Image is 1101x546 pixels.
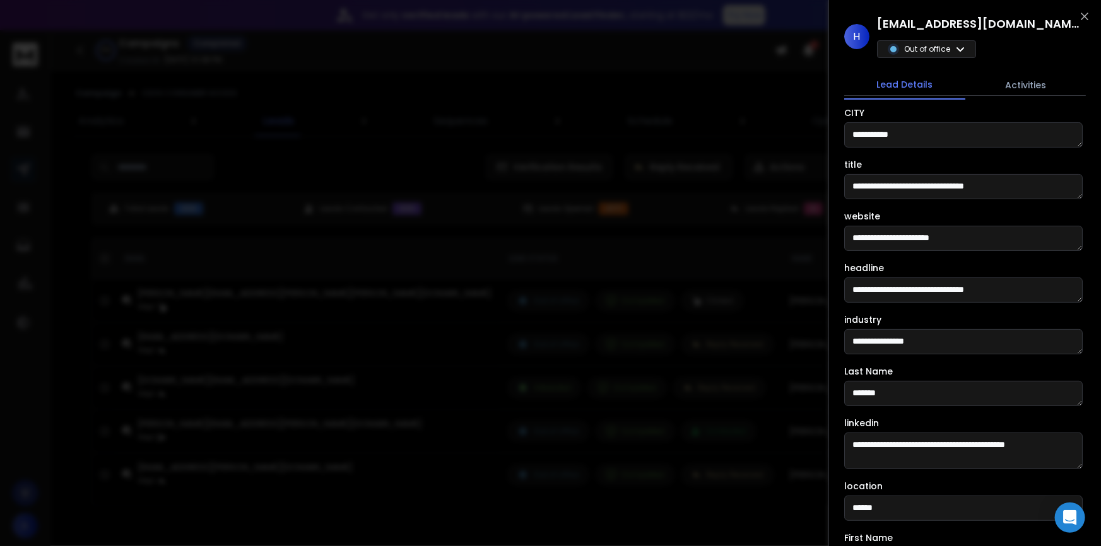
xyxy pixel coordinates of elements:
label: headline [844,264,884,272]
label: title [844,160,862,169]
label: CITY [844,108,864,117]
label: linkedin [844,419,879,427]
button: Lead Details [844,71,965,100]
label: industry [844,315,881,324]
h1: [EMAIL_ADDRESS][DOMAIN_NAME] [877,15,1079,33]
p: Out of office [904,44,950,54]
label: website [844,212,880,221]
button: Activities [965,71,1086,99]
div: Open Intercom Messenger [1055,502,1085,533]
label: Last Name [844,367,893,376]
label: First Name [844,533,893,542]
span: H [844,24,869,49]
label: location [844,482,883,491]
